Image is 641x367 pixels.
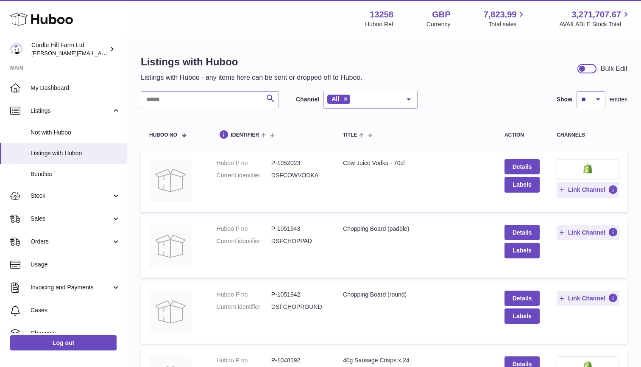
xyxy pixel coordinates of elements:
[31,238,111,246] span: Orders
[31,149,120,157] span: Listings with Huboo
[271,237,326,245] dd: DSFCHOPPAD
[271,171,326,179] dd: DSFCOWVODKA
[271,225,326,233] dd: P-1051943
[31,170,120,178] span: Bundles
[559,20,631,28] span: AVAILABLE Stock Total
[343,225,488,233] div: Chopping Board (paddle)
[343,159,488,167] div: Cow Juice Vodka - 70cl
[557,132,619,138] div: channels
[610,95,627,104] span: entries
[271,303,326,311] dd: DSFCHOPROUND
[296,95,319,104] label: Channel
[557,182,619,197] button: Link Channel
[31,192,111,200] span: Stock
[568,229,605,236] span: Link Channel
[217,237,271,245] dt: Current identifier
[488,20,526,28] span: Total sales
[365,20,393,28] div: Huboo Ref
[504,177,540,192] button: Labels
[31,215,111,223] span: Sales
[31,283,111,291] span: Invoicing and Payments
[231,132,259,138] span: identifier
[426,20,451,28] div: Currency
[31,261,120,269] span: Usage
[149,159,192,202] img: Cow Juice Vodka - 70cl
[504,225,540,240] a: Details
[149,291,192,333] img: Chopping Board (round)
[557,225,619,240] button: Link Channel
[504,308,540,324] button: Labels
[31,50,170,56] span: [PERSON_NAME][EMAIL_ADDRESS][DOMAIN_NAME]
[217,303,271,311] dt: Current identifier
[141,55,362,69] h1: Listings with Huboo
[484,9,517,20] span: 7,823.99
[504,132,540,138] div: action
[601,64,627,73] div: Bulk Edit
[370,9,393,20] strong: 13258
[217,356,271,364] dt: Huboo P no
[484,9,527,28] a: 7,823.99 Total sales
[432,9,450,20] strong: GBP
[149,132,177,138] span: Huboo no
[343,356,488,364] div: 40g Sausage Crisps x 24
[10,43,23,56] img: charlotte@diddlysquatfarmshop.com
[343,291,488,299] div: Chopping Board (round)
[217,159,271,167] dt: Huboo P no
[217,291,271,299] dt: Huboo P no
[504,243,540,258] button: Labels
[504,159,540,174] a: Details
[141,73,362,82] p: Listings with Huboo - any items here can be sent or dropped off to Huboo.
[31,107,111,115] span: Listings
[271,291,326,299] dd: P-1051942
[217,171,271,179] dt: Current identifier
[343,132,357,138] span: title
[31,329,120,337] span: Channels
[557,95,572,104] label: Show
[149,225,192,267] img: Chopping Board (paddle)
[559,9,631,28] a: 3,271,707.67 AVAILABLE Stock Total
[332,95,339,102] span: All
[583,163,592,174] img: shopify-small.png
[31,129,120,137] span: Not with Huboo
[271,159,326,167] dd: P-1052023
[217,225,271,233] dt: Huboo P no
[571,9,621,20] span: 3,271,707.67
[504,291,540,306] a: Details
[568,294,605,302] span: Link Channel
[568,186,605,193] span: Link Channel
[10,335,117,350] a: Log out
[31,41,108,57] div: Curdle Hill Farm Ltd
[31,306,120,314] span: Cases
[271,356,326,364] dd: P-1048192
[557,291,619,306] button: Link Channel
[31,84,120,92] span: My Dashboard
